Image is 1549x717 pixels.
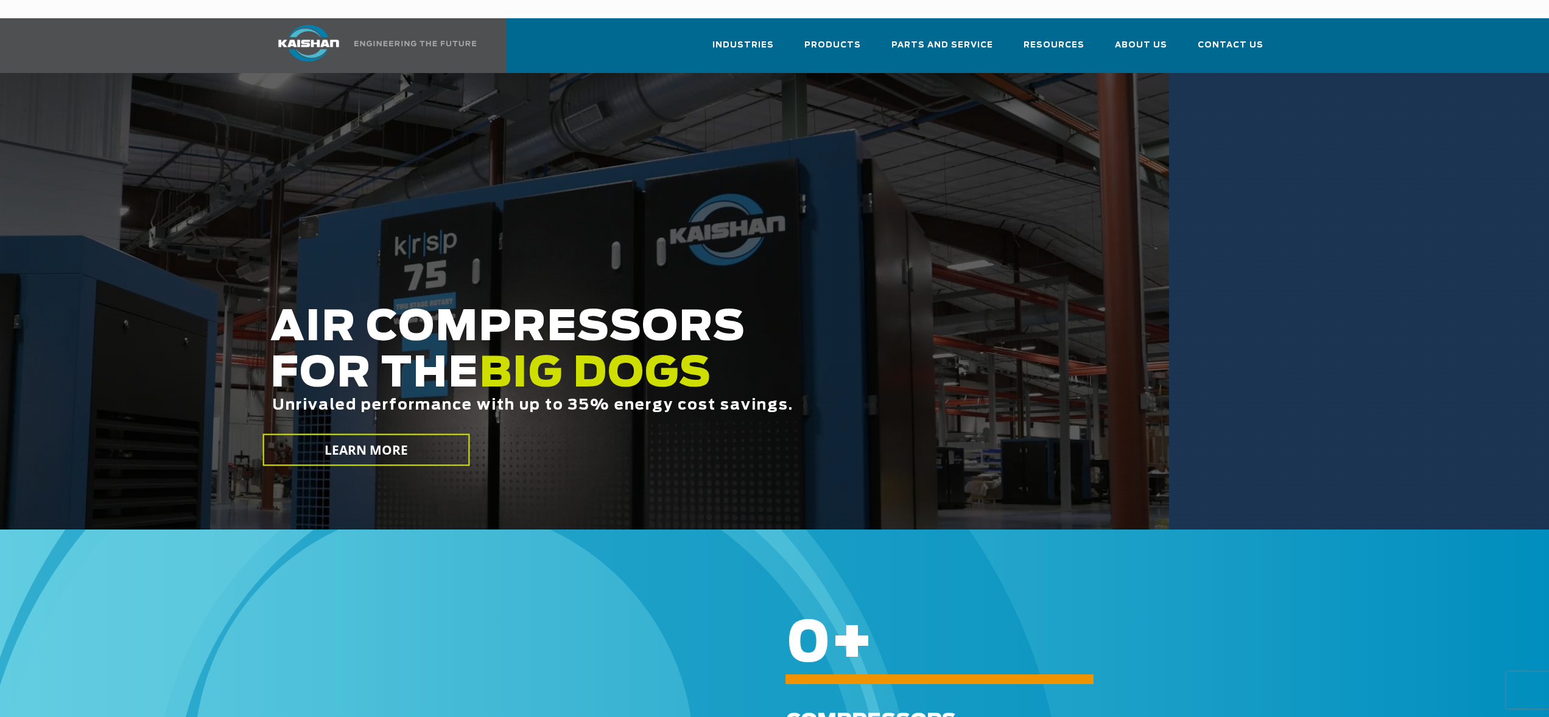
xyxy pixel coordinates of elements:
[1115,38,1167,52] span: About Us
[263,434,470,466] a: LEARN MORE
[891,38,993,52] span: Parts and Service
[786,636,1487,652] h6: +
[804,38,861,52] span: Products
[786,617,831,673] span: 0
[263,18,479,73] a: Kaishan USA
[1115,29,1167,71] a: About Us
[263,25,354,61] img: kaishan logo
[1198,38,1263,52] span: Contact Us
[1198,29,1263,71] a: Contact Us
[479,354,712,395] span: BIG DOGS
[712,38,774,52] span: Industries
[270,305,1108,452] h2: AIR COMPRESSORS FOR THE
[272,398,793,413] span: Unrivaled performance with up to 35% energy cost savings.
[354,41,476,46] img: Engineering the future
[1024,29,1084,71] a: Resources
[804,29,861,71] a: Products
[325,441,409,459] span: LEARN MORE
[1024,38,1084,52] span: Resources
[891,29,993,71] a: Parts and Service
[712,29,774,71] a: Industries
